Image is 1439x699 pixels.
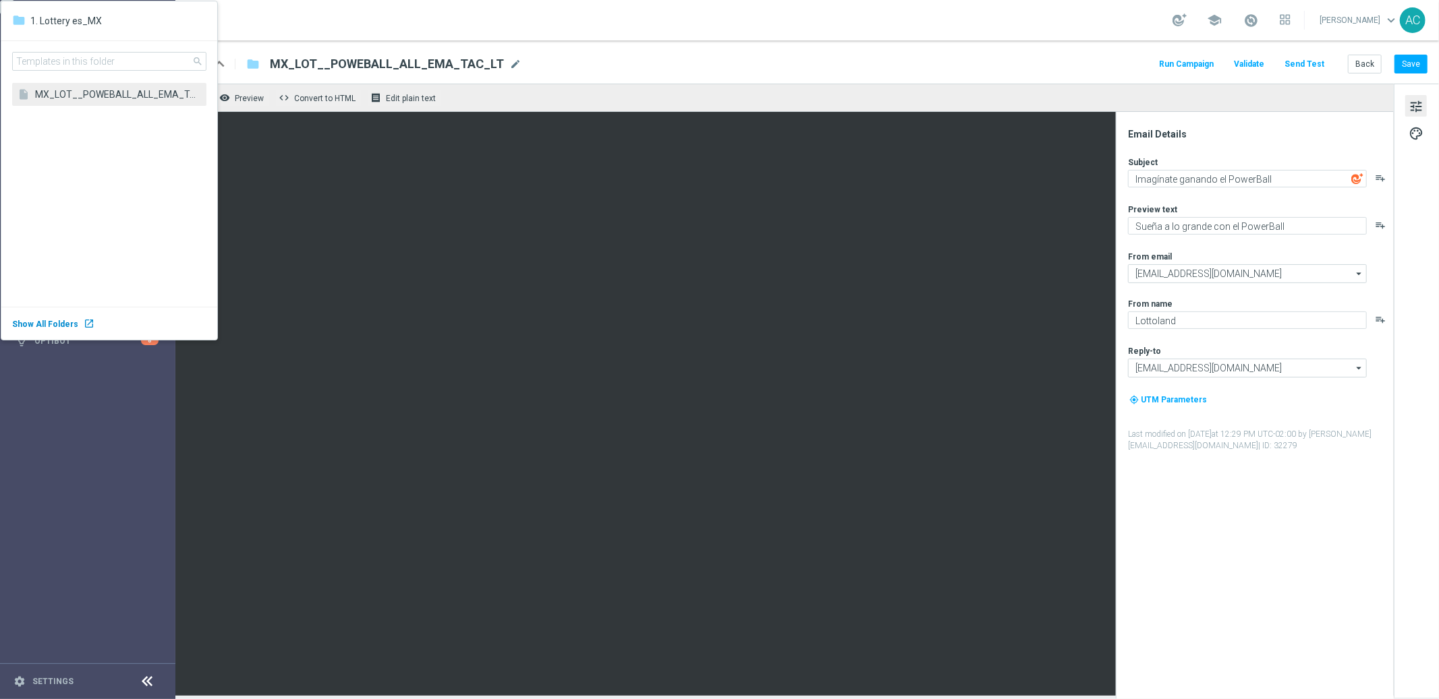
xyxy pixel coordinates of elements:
[1409,98,1423,115] span: tune
[509,58,521,70] span: mode_edit
[32,677,74,686] a: Settings
[294,94,356,103] span: Convert to HTML
[1128,346,1161,357] label: Reply-to
[34,323,141,359] a: Optibot
[1129,395,1139,404] i: my_location
[84,318,94,329] div: launch
[192,56,203,67] span: search
[1409,125,1423,142] span: palette
[35,88,200,100] span: MX_LOT__POWEBALL_ALL_EMA_TAC_LT
[1353,265,1366,282] i: arrow_drop_down
[13,675,26,688] i: settings
[1353,359,1366,377] i: arrow_drop_down
[1375,220,1386,231] button: playlist_add
[1375,314,1386,325] button: playlist_add
[367,89,442,107] button: receipt Edit plain text
[1400,7,1426,33] div: AC
[1232,55,1266,73] button: Validate
[275,89,362,107] button: code Convert to HTML
[370,92,381,103] i: receipt
[1128,157,1158,168] label: Subject
[235,94,264,103] span: Preview
[16,323,159,359] div: Optibot
[1128,299,1173,309] label: From name
[1351,173,1363,185] img: optiGenie.svg
[16,335,28,347] i: lightbulb
[1405,122,1427,144] button: palette
[216,89,270,107] button: remove_red_eye Preview
[219,92,230,103] i: remove_red_eye
[1258,441,1297,450] span: | ID: 32279
[141,336,159,345] div: 8
[279,92,289,103] span: code
[1128,359,1367,377] input: Select
[1141,395,1207,404] span: UTM Parameters
[12,12,26,28] div: folder
[18,88,30,100] div: insert_drive_file
[30,15,102,27] span: 1. Lottery es_MX
[1128,429,1392,452] label: Last modified on [DATE] at 12:29 PM UTC-02:00 by [PERSON_NAME][EMAIL_ADDRESS][DOMAIN_NAME]
[1128,392,1208,407] button: my_location UTM Parameters
[12,318,98,330] a: Show All Folders launch
[1128,251,1172,262] label: From email
[246,56,260,72] i: folder
[1384,13,1399,28] span: keyboard_arrow_down
[1318,10,1400,30] a: [PERSON_NAME]keyboard_arrow_down
[1394,55,1428,73] button: Save
[1282,55,1326,73] button: Send Test
[1128,264,1367,283] input: Select
[12,52,206,71] input: Templates in this folder
[245,53,261,75] button: folder
[1157,55,1216,73] button: Run Campaign
[1128,204,1177,215] label: Preview text
[1348,55,1382,73] button: Back
[1234,59,1264,69] span: Validate
[1128,128,1392,140] div: Email Details
[1207,13,1222,28] span: school
[15,336,159,346] button: lightbulb Optibot 8
[386,94,436,103] span: Edit plain text
[270,56,504,72] span: MX_LOT__POWEBALL_ALL_EMA_TAC_LT
[12,320,78,329] span: Show All Folders
[1375,173,1386,183] button: playlist_add
[1405,95,1427,117] button: tune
